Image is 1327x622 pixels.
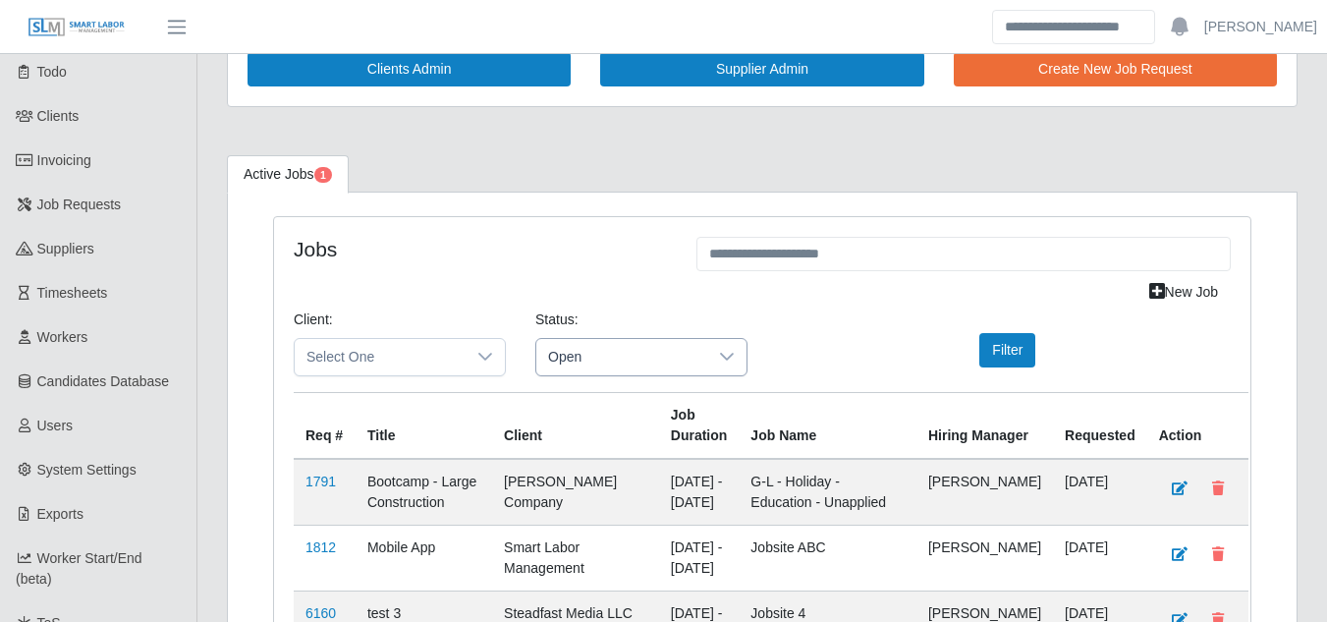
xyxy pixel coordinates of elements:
input: Search [992,10,1155,44]
span: Suppliers [37,241,94,256]
h4: Jobs [294,237,667,261]
a: Create New Job Request [954,52,1277,86]
td: [PERSON_NAME] [916,525,1053,591]
td: [PERSON_NAME] Company [492,459,659,526]
td: Bootcamp - Large Construction [356,459,492,526]
span: Invoicing [37,152,91,168]
span: Worker Start/End (beta) [16,550,142,587]
label: Status: [535,310,579,330]
a: Supplier Admin [600,52,923,86]
span: Open [536,339,707,375]
th: Req # [294,392,356,459]
span: Pending Jobs [314,167,332,183]
span: Candidates Database [37,373,170,389]
button: Filter [979,333,1035,368]
td: [DATE] - [DATE] [659,459,740,526]
th: Client [492,392,659,459]
a: [PERSON_NAME] [1204,17,1317,37]
th: Action [1147,392,1248,459]
td: Mobile App [356,525,492,591]
label: Client: [294,310,333,330]
td: [DATE] [1053,459,1147,526]
td: [DATE] [1053,525,1147,591]
span: Workers [37,329,88,345]
span: Clients [37,108,80,124]
span: System Settings [37,462,137,478]
img: SLM Logo [28,17,126,38]
td: [PERSON_NAME] [916,459,1053,526]
th: Job Name [739,392,916,459]
th: Requested [1053,392,1147,459]
th: Title [356,392,492,459]
span: Todo [37,64,67,80]
a: 1812 [305,539,336,555]
td: Smart Labor Management [492,525,659,591]
td: G-L - Holiday - Education - Unapplied [739,459,916,526]
a: Active Jobs [227,155,349,194]
td: Jobsite ABC [739,525,916,591]
a: 6160 [305,605,336,621]
span: Users [37,418,74,433]
span: Timesheets [37,285,108,301]
th: Job Duration [659,392,740,459]
a: 1791 [305,474,336,489]
span: Select One [295,339,466,375]
a: Clients Admin [248,52,571,86]
span: Exports [37,506,83,522]
th: Hiring Manager [916,392,1053,459]
td: [DATE] - [DATE] [659,525,740,591]
a: New Job [1136,275,1231,310]
span: Job Requests [37,197,122,212]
